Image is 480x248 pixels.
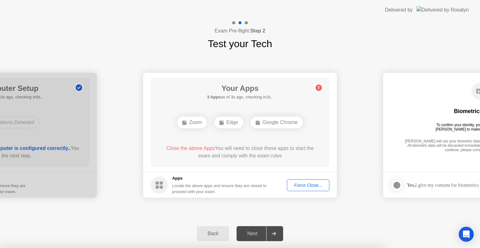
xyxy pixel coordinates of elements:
[238,231,266,236] div: Next
[166,146,215,151] span: Close the above Apps
[207,95,221,99] b: 3 Apps
[207,83,273,94] h1: Your Apps
[459,227,474,242] div: Open Intercom Messenger
[289,183,327,188] div: Force Close...
[207,94,273,100] h5: as of 3s ago, checking in2s..
[385,6,413,14] div: Delivered by
[214,117,243,128] div: Edge
[215,27,265,35] h4: Exam Pre-flight:
[172,183,267,195] div: Locate the above apps and ensure they are closed to proceed with your exam.
[160,145,321,160] div: You will need to close these apps to start the exam and comply with the exam rules
[407,182,415,188] strong: Yes,
[417,6,469,13] img: Delivered by Rosalyn
[250,28,265,33] b: Step 2
[199,231,227,236] div: Back
[172,175,267,181] h5: Apps
[251,117,303,128] div: Google Chrome
[177,117,207,128] div: Zoom
[208,36,272,51] h1: Test your Tech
